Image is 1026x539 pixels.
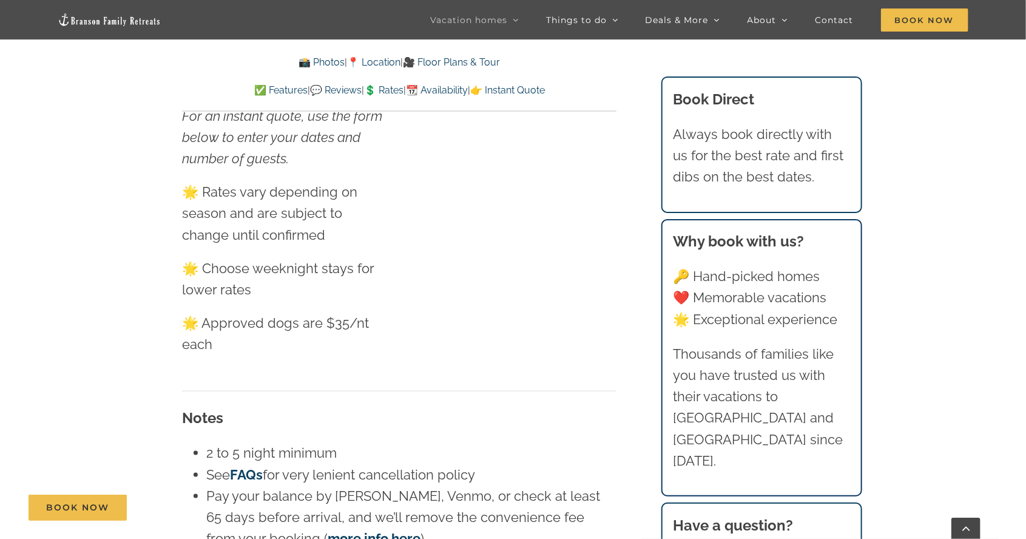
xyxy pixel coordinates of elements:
li: 2 to 5 night minimum [206,442,616,464]
a: 📆 Availability [406,84,468,96]
a: 👉 Instant Quote [470,84,545,96]
p: Thousands of families like you have trusted us with their vacations to [GEOGRAPHIC_DATA] and [GEO... [673,344,850,472]
span: Things to do [546,16,607,24]
a: FAQs [230,467,263,483]
a: 💲 Rates [364,84,403,96]
span: Vacation homes [430,16,507,24]
p: 🔑 Hand-picked homes ❤️ Memorable vacations 🌟 Exceptional experience [673,266,850,330]
p: 🌟 Approved dogs are $35/nt each [182,313,391,355]
h3: Notes [182,407,616,429]
a: 🎥 Floor Plans & Tour [403,56,500,68]
iframe: Double Pineapple - Multiple Month Calendar Widget [408,75,617,353]
a: 📸 Photos [299,56,345,68]
li: See for very lenient cancellation policy [206,464,616,486]
p: | | | | [182,83,616,98]
span: Book Now [881,8,968,32]
p: Always book directly with us for the best rate and first dibs on the best dates. [673,124,850,188]
span: Contact [815,16,854,24]
img: Branson Family Retreats Logo [58,13,161,27]
h3: Why book with us? [673,231,850,253]
strong: Have a question? [673,517,793,534]
b: Book Direct [673,90,754,108]
span: About [748,16,777,24]
a: ✅ Features [254,84,308,96]
span: Deals & More [646,16,709,24]
p: 🌟 Choose weeknight stays for lower rates [182,258,391,300]
span: Book Now [46,503,109,513]
a: 💬 Reviews [310,84,362,96]
p: 🌟 Rates vary depending on season and are subject to change until confirmed [182,181,391,246]
p: | | [182,55,616,70]
em: For an instant quote, use the form below to enter your dates and number of guests. [182,108,382,166]
a: Book Now [29,495,127,521]
a: 📍 Location [347,56,400,68]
